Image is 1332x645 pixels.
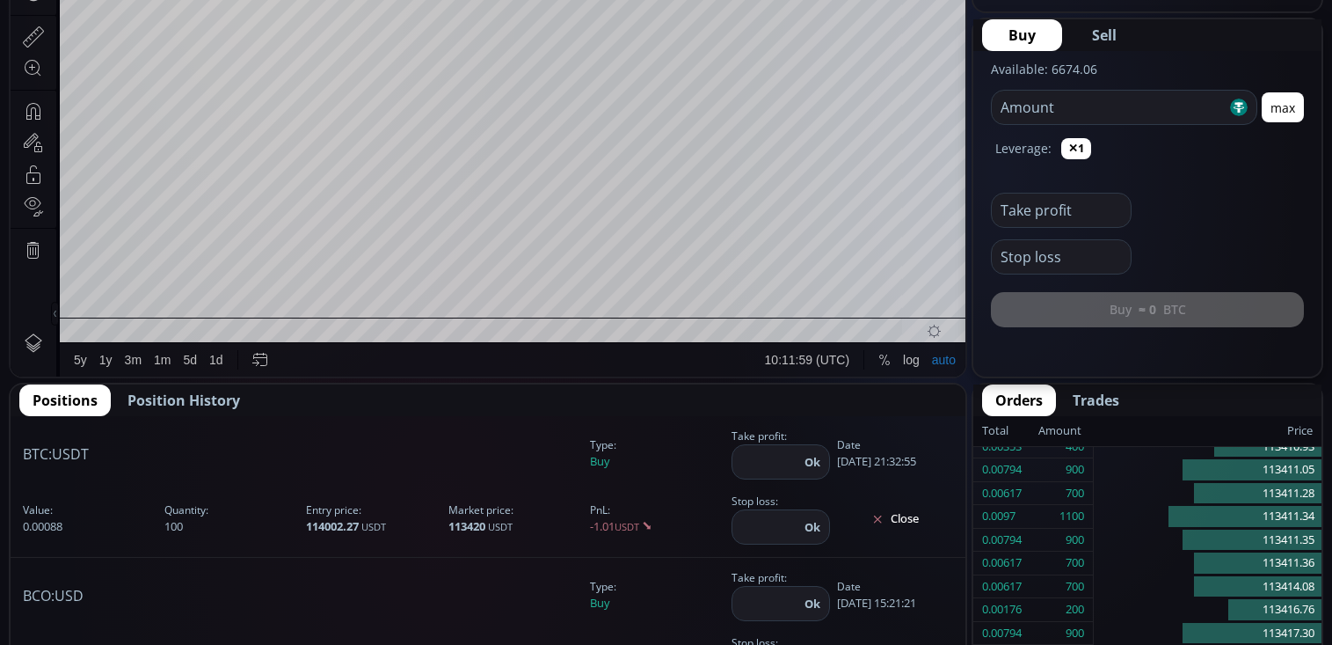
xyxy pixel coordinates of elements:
[1081,420,1313,443] div: Price
[85,40,113,56] div: 1D
[799,594,826,613] button: Ok
[199,602,213,616] div: 1d
[33,390,98,411] span: Positions
[1094,482,1321,506] div: 113411.28
[1038,420,1081,443] div: Amount
[982,622,1022,645] div: 0.00794
[482,43,573,56] div: −851.23 (−0.74%)
[173,602,187,616] div: 5d
[63,602,76,616] div: 5y
[1061,138,1091,159] button: ✕1
[995,139,1052,158] label: Leverage:
[149,10,158,24] div: D
[1094,436,1321,459] div: 113410.93
[23,444,48,464] b: BTC
[23,443,89,465] span: :USDT
[886,592,915,626] div: Toggle Log Scale
[1094,505,1321,529] div: 113411.34
[1066,552,1084,575] div: 700
[236,592,264,626] div: Go to
[102,63,138,77] div: 4.076K
[237,10,288,24] div: Compare
[1066,622,1084,645] div: 900
[127,390,240,411] span: Position History
[1094,552,1321,575] div: 113411.36
[833,430,957,478] span: [DATE] 21:32:55
[1094,458,1321,482] div: 113411.05
[179,40,195,56] div: Market open
[921,602,945,616] div: auto
[209,43,219,56] div: O
[586,495,728,543] span: -1.01
[982,529,1022,552] div: 0.00794
[114,385,253,416] button: Position History
[1008,25,1036,46] span: Buy
[982,505,1015,528] div: 0.0097
[799,517,826,537] button: Ok
[1059,385,1132,416] button: Trades
[423,43,477,56] div: 113420.01
[40,551,48,575] div: Hide Drawings Toolbar
[1066,598,1084,621] div: 200
[1059,505,1084,528] div: 1100
[1094,598,1321,622] div: 113416.76
[982,598,1022,621] div: 0.00176
[448,518,485,534] b: 113420
[982,552,1022,575] div: 0.00617
[57,63,95,77] div: Volume
[1073,390,1119,411] span: Trades
[1066,482,1084,505] div: 700
[982,458,1022,481] div: 0.00794
[143,602,160,616] div: 1m
[113,40,166,56] div: Bitcoin
[586,430,728,478] span: Buy
[862,592,886,626] div: Toggle Percentage
[799,452,826,472] button: Ok
[19,495,161,543] span: 0.00088
[1094,575,1321,599] div: 113414.08
[892,602,909,616] div: log
[23,586,51,605] b: BCO
[1094,529,1321,553] div: 113411.35
[1092,25,1117,46] span: Sell
[354,43,408,56] div: 113230.00
[89,602,102,616] div: 1y
[328,10,382,24] div: Indicators
[615,520,639,533] small: USDT
[748,592,845,626] button: 10:11:59 (UTC)
[982,19,1062,51] button: Buy
[982,385,1056,416] button: Orders
[982,420,1038,443] div: Total
[995,390,1043,411] span: Orders
[1262,92,1304,122] button: max
[837,505,953,533] button: Close
[833,572,957,619] span: [DATE] 15:21:21
[279,43,288,56] div: H
[347,43,354,56] div: L
[16,235,30,252] div: 
[23,585,84,606] span: :USD
[19,385,111,416] button: Positions
[306,518,359,534] b: 114002.27
[586,572,728,619] span: Buy
[57,40,85,56] div: BTC
[1066,19,1143,51] button: Sell
[982,482,1022,505] div: 0.00617
[288,43,341,56] div: 114821.76
[1066,458,1084,481] div: 900
[991,61,1097,77] label: Available: 6674.06
[161,495,302,543] span: 100
[220,43,273,56] div: 114271.23
[1066,529,1084,552] div: 900
[1066,575,1084,598] div: 700
[982,575,1022,598] div: 0.00617
[488,520,513,533] small: USDT
[915,592,951,626] div: Toggle Auto Scale
[361,520,386,533] small: USDT
[114,602,131,616] div: 3m
[754,602,839,616] span: 10:11:59 (UTC)
[414,43,423,56] div: C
